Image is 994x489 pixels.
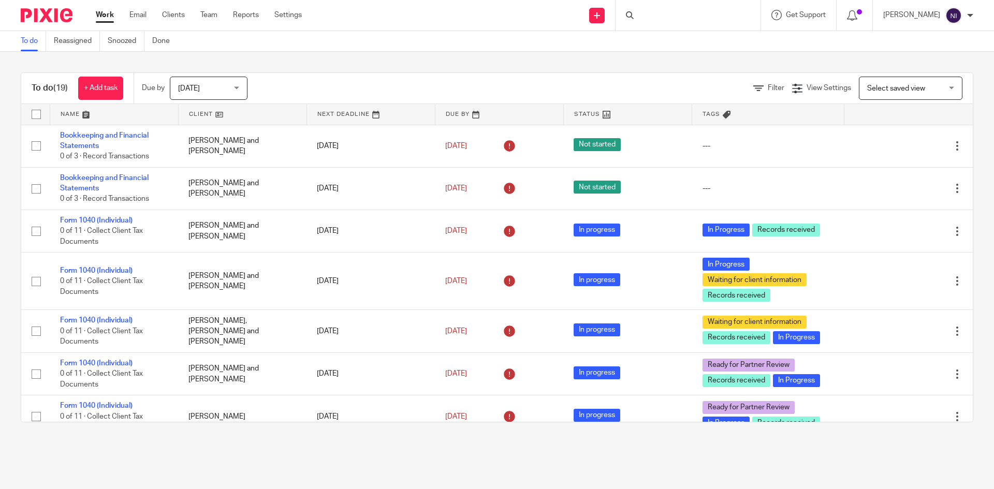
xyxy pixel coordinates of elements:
[703,417,750,429] span: In Progress
[306,253,435,310] td: [DATE]
[703,224,750,236] span: In Progress
[703,316,807,329] span: Waiting for client information
[78,77,123,100] a: + Add task
[768,84,784,92] span: Filter
[574,138,621,151] span: Not started
[60,317,133,324] a: Form 1040 (Individual)
[21,31,46,51] a: To do
[152,31,178,51] a: Done
[445,328,467,335] span: [DATE]
[574,323,620,336] span: In progress
[60,267,133,274] a: Form 1040 (Individual)
[60,196,149,203] span: 0 of 3 · Record Transactions
[306,167,435,210] td: [DATE]
[306,352,435,395] td: [DATE]
[703,289,770,302] span: Records received
[306,210,435,252] td: [DATE]
[306,310,435,352] td: [DATE]
[96,10,114,20] a: Work
[703,183,834,194] div: ---
[60,328,143,346] span: 0 of 11 · Collect Client Tax Documents
[703,374,770,387] span: Records received
[60,370,143,388] span: 0 of 11 · Collect Client Tax Documents
[129,10,147,20] a: Email
[574,181,621,194] span: Not started
[142,83,165,93] p: Due by
[752,417,820,429] span: Records received
[703,401,795,414] span: Ready for Partner Review
[200,10,217,20] a: Team
[574,409,620,422] span: In progress
[32,83,68,94] h1: To do
[306,125,435,167] td: [DATE]
[178,125,306,167] td: [PERSON_NAME] and [PERSON_NAME]
[445,185,467,192] span: [DATE]
[703,141,834,151] div: ---
[60,227,143,245] span: 0 of 11 · Collect Client Tax Documents
[60,413,143,431] span: 0 of 11 · Collect Client Tax Documents
[703,258,750,271] span: In Progress
[178,167,306,210] td: [PERSON_NAME] and [PERSON_NAME]
[54,31,100,51] a: Reassigned
[108,31,144,51] a: Snoozed
[445,277,467,285] span: [DATE]
[60,277,143,295] span: 0 of 11 · Collect Client Tax Documents
[53,84,68,92] span: (19)
[233,10,259,20] a: Reports
[178,395,306,438] td: [PERSON_NAME]
[574,224,620,236] span: In progress
[178,85,200,92] span: [DATE]
[883,10,940,20] p: [PERSON_NAME]
[445,227,467,234] span: [DATE]
[703,359,795,372] span: Ready for Partner Review
[574,366,620,379] span: In progress
[178,210,306,252] td: [PERSON_NAME] and [PERSON_NAME]
[60,132,149,150] a: Bookkeeping and Financial Statements
[703,331,770,344] span: Records received
[274,10,302,20] a: Settings
[445,413,467,420] span: [DATE]
[703,273,807,286] span: Waiting for client information
[574,273,620,286] span: In progress
[867,85,925,92] span: Select saved view
[178,352,306,395] td: [PERSON_NAME] and [PERSON_NAME]
[178,253,306,310] td: [PERSON_NAME] and [PERSON_NAME]
[21,8,72,22] img: Pixie
[306,395,435,438] td: [DATE]
[60,217,133,224] a: Form 1040 (Individual)
[773,374,820,387] span: In Progress
[162,10,185,20] a: Clients
[786,11,826,19] span: Get Support
[445,142,467,150] span: [DATE]
[60,174,149,192] a: Bookkeeping and Financial Statements
[752,224,820,236] span: Records received
[807,84,851,92] span: View Settings
[60,360,133,367] a: Form 1040 (Individual)
[773,331,820,344] span: In Progress
[178,310,306,352] td: [PERSON_NAME], [PERSON_NAME] and [PERSON_NAME]
[60,153,149,160] span: 0 of 3 · Record Transactions
[945,7,962,24] img: svg%3E
[60,402,133,409] a: Form 1040 (Individual)
[703,111,720,117] span: Tags
[445,370,467,377] span: [DATE]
